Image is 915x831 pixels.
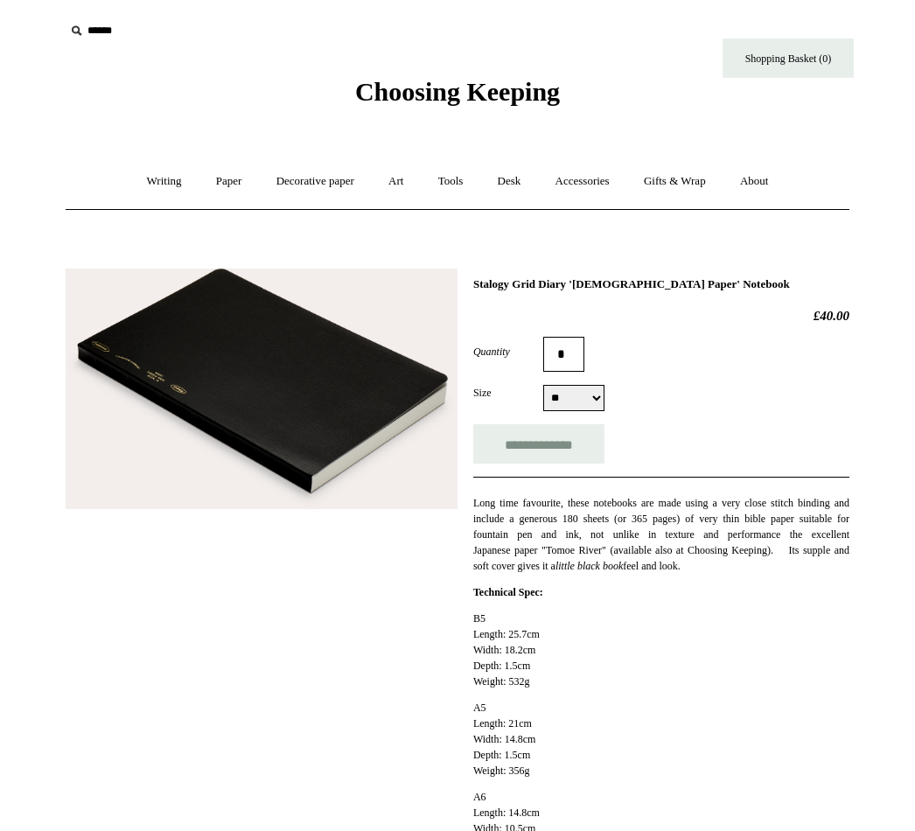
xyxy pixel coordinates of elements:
[628,158,722,205] a: Gifts & Wrap
[200,158,258,205] a: Paper
[131,158,198,205] a: Writing
[473,586,543,598] strong: Technical Spec:
[66,269,457,510] img: Stalogy Grid Diary 'Bible Paper' Notebook
[355,77,560,106] span: Choosing Keeping
[473,611,849,689] p: B5 Length: 25.7cm Width: 18.2cm Depth: 1.5cm Weight: 532g
[724,158,785,205] a: About
[540,158,625,205] a: Accessories
[555,560,623,572] em: little black book
[423,158,479,205] a: Tools
[473,700,849,779] p: A5 Length: 21cm Width: 14.8cm Depth: 1.5cm Weight: 356g
[482,158,537,205] a: Desk
[373,158,419,205] a: Art
[261,158,370,205] a: Decorative paper
[473,495,849,574] p: Long time favourite, these notebooks are made using a very close stitch binding and include a gen...
[473,277,849,291] h1: Stalogy Grid Diary '[DEMOGRAPHIC_DATA] Paper' Notebook
[473,344,543,360] label: Quantity
[355,91,560,103] a: Choosing Keeping
[473,308,849,324] h2: £40.00
[473,385,543,401] label: Size
[723,38,854,78] a: Shopping Basket (0)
